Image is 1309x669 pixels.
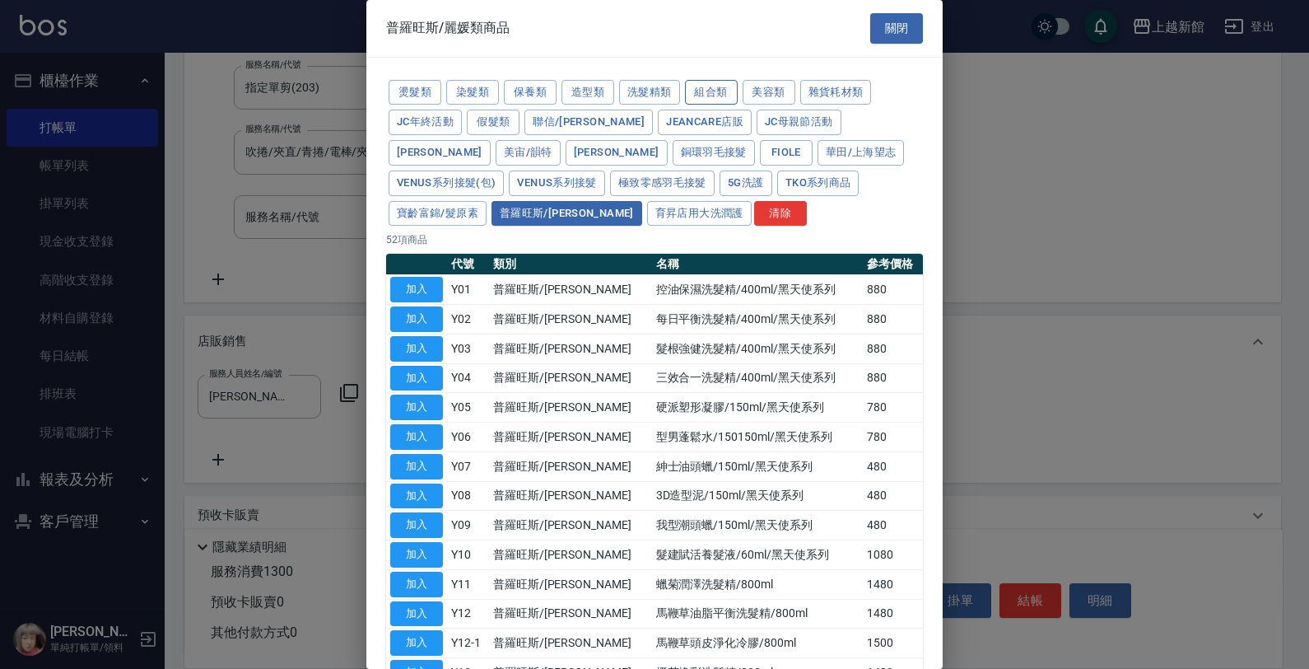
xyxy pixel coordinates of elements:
[390,572,443,597] button: 加入
[389,171,504,196] button: Venus系列接髮(包)
[757,110,841,135] button: JC母親節活動
[390,630,443,656] button: 加入
[386,20,510,36] span: 普羅旺斯/麗媛類商品
[777,171,859,196] button: TKO系列商品
[489,334,652,363] td: 普羅旺斯/[PERSON_NAME]
[389,110,462,135] button: JC年終活動
[863,481,923,511] td: 480
[652,481,863,511] td: 3D造型泥/150ml/黑天使系列
[610,171,715,196] button: 極致零感羽毛接髮
[561,80,614,105] button: 造型類
[447,363,489,393] td: Y04
[489,599,652,629] td: 普羅旺斯/[PERSON_NAME]
[447,275,489,305] td: Y01
[652,629,863,658] td: 馬鞭草頭皮淨化冷膠/800ml
[652,393,863,423] td: 硬派塑形凝膠/150ml/黑天使系列
[863,629,923,658] td: 1500
[447,599,489,629] td: Y12
[863,451,923,481] td: 480
[619,80,680,105] button: 洗髮精類
[566,140,668,166] button: [PERSON_NAME]
[489,393,652,423] td: 普羅旺斯/[PERSON_NAME]
[685,80,738,105] button: 組合類
[800,80,872,105] button: 雜貨耗材類
[489,275,652,305] td: 普羅旺斯/[PERSON_NAME]
[390,366,443,391] button: 加入
[491,201,642,227] button: 普羅旺斯/[PERSON_NAME]
[390,336,443,362] button: 加入
[863,275,923,305] td: 880
[447,305,489,334] td: Y02
[489,254,652,275] th: 類別
[447,334,489,363] td: Y03
[863,363,923,393] td: 880
[489,451,652,481] td: 普羅旺斯/[PERSON_NAME]
[489,629,652,658] td: 普羅旺斯/[PERSON_NAME]
[652,451,863,481] td: 紳士油頭蠟/150ml/黑天使系列
[390,424,443,450] button: 加入
[496,140,561,166] button: 美宙/韻特
[390,306,443,332] button: 加入
[489,511,652,540] td: 普羅旺斯/[PERSON_NAME]
[386,232,923,247] p: 52 項商品
[389,80,441,105] button: 燙髮類
[489,305,652,334] td: 普羅旺斯/[PERSON_NAME]
[652,334,863,363] td: 髮根強健洗髮精/400ml/黑天使系列
[447,451,489,481] td: Y07
[446,80,499,105] button: 染髮類
[489,423,652,452] td: 普羅旺斯/[PERSON_NAME]
[489,481,652,511] td: 普羅旺斯/[PERSON_NAME]
[390,512,443,538] button: 加入
[524,110,653,135] button: 聯信/[PERSON_NAME]
[447,569,489,599] td: Y11
[509,171,604,196] button: Venus系列接髮
[652,569,863,599] td: 蠟菊潤澤洗髮精/800ml
[652,275,863,305] td: 控油保濕洗髮精/400ml/黑天使系列
[818,140,905,166] button: 華田/上海望志
[389,140,491,166] button: [PERSON_NAME]
[390,542,443,568] button: 加入
[447,481,489,511] td: Y08
[863,569,923,599] td: 1480
[743,80,795,105] button: 美容類
[489,569,652,599] td: 普羅旺斯/[PERSON_NAME]
[863,511,923,540] td: 480
[863,334,923,363] td: 880
[652,363,863,393] td: 三效合一洗髮精/400ml/黑天使系列
[863,254,923,275] th: 參考價格
[863,540,923,570] td: 1080
[390,601,443,627] button: 加入
[504,80,557,105] button: 保養類
[652,511,863,540] td: 我型潮頭蠟/150ml/黑天使系列
[863,599,923,629] td: 1480
[489,540,652,570] td: 普羅旺斯/[PERSON_NAME]
[447,511,489,540] td: Y09
[863,423,923,452] td: 780
[467,110,519,135] button: 假髮類
[390,277,443,302] button: 加入
[389,201,487,227] button: 寶齡富錦/髮原素
[652,423,863,452] td: 型男蓬鬆水/150150ml/黑天使系列
[447,540,489,570] td: Y10
[720,171,772,196] button: 5G洗護
[760,140,813,166] button: FIOLE
[870,13,923,44] button: 關閉
[652,254,863,275] th: 名稱
[658,110,752,135] button: JeanCare店販
[390,484,443,509] button: 加入
[447,629,489,658] td: Y12-1
[754,201,807,227] button: 清除
[863,393,923,423] td: 780
[447,254,489,275] th: 代號
[647,201,752,227] button: 育昇店用大洗潤護
[652,540,863,570] td: 髮建賦活養髮液/60ml/黑天使系列
[447,393,489,423] td: Y05
[390,395,443,420] button: 加入
[489,363,652,393] td: 普羅旺斯/[PERSON_NAME]
[390,454,443,480] button: 加入
[863,305,923,334] td: 880
[652,305,863,334] td: 每日平衡洗髮精/400ml/黑天使系列
[652,599,863,629] td: 馬鞭草油脂平衡洗髮精/800ml
[673,140,755,166] button: 銅環羽毛接髮
[447,423,489,452] td: Y06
